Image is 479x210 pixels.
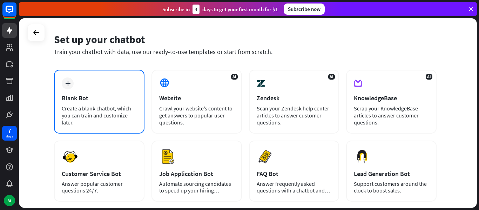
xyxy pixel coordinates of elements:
div: Scan your Zendesk help center articles to answer customer questions. [257,105,332,126]
div: FAQ Bot [257,170,332,178]
div: Blank Bot [62,94,137,102]
div: Train your chatbot with data, use our ready-to-use templates or start from scratch. [54,48,437,56]
div: Website [159,94,234,102]
div: Set up your chatbot [54,33,437,46]
div: Zendesk [257,94,332,102]
div: BL [4,195,15,206]
div: Subscribe in days to get your first month for $1 [162,5,278,14]
a: 7 days [2,126,17,141]
div: Crawl your website’s content to get answers to popular user questions. [159,105,234,126]
div: Lead Generation Bot [354,170,429,178]
div: Automate sourcing candidates to speed up your hiring process. [159,181,234,194]
button: Open LiveChat chat widget [6,3,27,24]
div: Create a blank chatbot, which you can train and customize later. [62,105,137,126]
span: AI [231,74,238,80]
i: plus [65,81,70,86]
div: Answer frequently asked questions with a chatbot and save your time. [257,181,332,194]
span: AI [328,74,335,80]
div: Job Application Bot [159,170,234,178]
div: Answer popular customer questions 24/7. [62,181,137,194]
span: AI [426,74,432,80]
div: KnowledgeBase [354,94,429,102]
div: Scrap your KnowledgeBase articles to answer customer questions. [354,105,429,126]
div: Subscribe now [284,4,325,15]
div: 7 [8,128,11,134]
div: Support customers around the clock to boost sales. [354,181,429,194]
div: days [6,134,13,139]
div: Customer Service Bot [62,170,137,178]
div: 3 [193,5,200,14]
